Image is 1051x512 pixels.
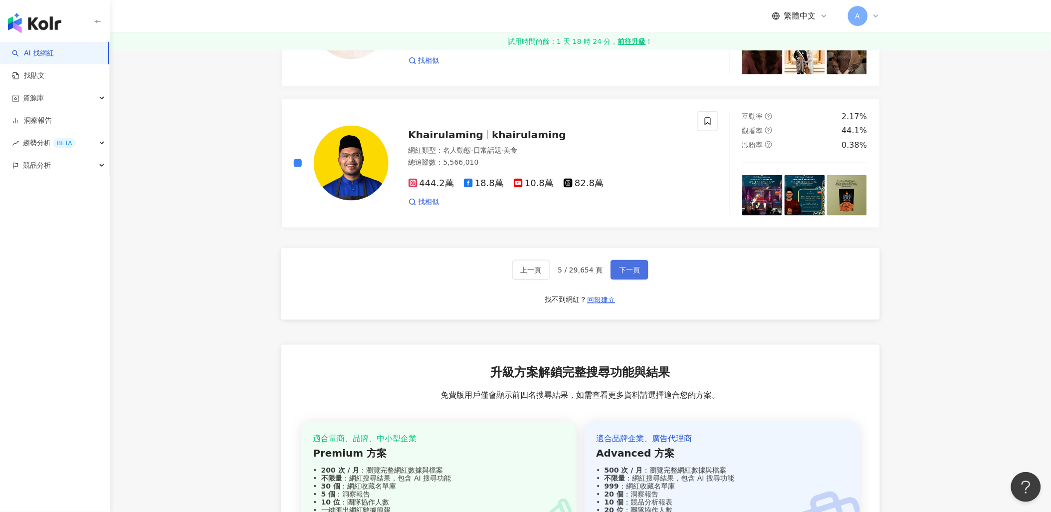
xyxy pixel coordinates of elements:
[313,447,565,461] div: Premium 方案
[492,129,566,141] span: khairulaming
[597,467,848,475] div: ：瀏覽完整網紅數據與檔案
[558,266,603,274] span: 5 / 29,654 頁
[587,292,616,308] button: 回報建立
[855,10,860,21] span: A
[12,140,19,147] span: rise
[765,113,772,120] span: question-circle
[23,132,76,154] span: 趨勢分析
[409,129,484,141] span: Khairulaming
[321,491,336,499] strong: 5 個
[605,483,619,491] strong: 999
[314,126,389,201] img: KOL Avatar
[23,87,44,109] span: 資源庫
[742,175,783,216] img: post-image
[742,127,763,135] span: 觀看率
[313,491,565,499] div: ：洞察報告
[765,141,772,148] span: question-circle
[842,125,867,136] div: 44.1%
[419,56,439,66] span: 找相似
[281,99,880,228] a: KOL AvatarKhairulamingkhairulaming網紅類型：名人動態·日常話題·美食總追蹤數：5,566,010444.2萬18.8萬10.8萬82.8萬找相似互動率quest...
[23,154,51,177] span: 競品分析
[605,491,624,499] strong: 20 個
[842,140,867,151] div: 0.38%
[597,491,848,499] div: ：洞察報告
[597,475,848,483] div: ：網紅搜尋結果，包含 AI 搜尋功能
[521,266,542,274] span: 上一頁
[12,48,54,58] a: searchAI 找網紅
[441,390,720,401] span: 免費版用戶僅會顯示前四名搜尋結果，如需查看更多資料請選擇適合您的方案。
[765,127,772,134] span: question-circle
[12,116,52,126] a: 洞察報告
[597,447,848,461] div: Advanced 方案
[611,260,648,280] button: 下一頁
[564,178,604,189] span: 82.8萬
[619,266,640,274] span: 下一頁
[473,146,501,154] span: 日常話題
[618,36,646,46] strong: 前往升級
[842,111,867,122] div: 2.17%
[12,71,45,81] a: 找貼文
[597,483,848,491] div: ：網紅收藏名單庫
[545,295,587,305] div: 找不到網紅？
[313,499,565,507] div: ：團隊協作人數
[321,475,342,483] strong: 不限量
[321,499,340,507] strong: 10 位
[321,483,340,491] strong: 30 個
[742,141,763,149] span: 漲粉率
[313,434,565,445] div: 適合電商、品牌、中小型企業
[785,175,825,216] img: post-image
[464,178,504,189] span: 18.8萬
[313,475,565,483] div: ：網紅搜尋結果，包含 AI 搜尋功能
[409,158,686,168] div: 總追蹤數 ： 5,566,010
[419,197,439,207] span: 找相似
[597,434,848,445] div: 適合品牌企業、廣告代理商
[827,34,867,74] img: post-image
[471,146,473,154] span: ·
[1011,472,1041,502] iframe: Help Scout Beacon - Open
[785,34,825,74] img: post-image
[784,10,816,21] span: 繁體中文
[313,483,565,491] div: ：網紅收藏名單庫
[503,146,517,154] span: 美食
[409,197,439,207] a: 找相似
[409,146,686,156] div: 網紅類型 ：
[605,499,624,507] strong: 10 個
[827,175,867,216] img: post-image
[742,34,783,74] img: post-image
[512,260,550,280] button: 上一頁
[409,56,439,66] a: 找相似
[605,475,626,483] strong: 不限量
[491,365,670,382] span: 升級方案解鎖完整搜尋功能與結果
[742,112,763,120] span: 互動率
[321,467,360,475] strong: 200 次 / 月
[605,467,643,475] strong: 500 次 / 月
[597,499,848,507] div: ：競品分析報表
[588,296,616,304] span: 回報建立
[409,178,454,189] span: 444.2萬
[313,467,565,475] div: ：瀏覽完整網紅數據與檔案
[8,13,61,33] img: logo
[501,146,503,154] span: ·
[514,178,554,189] span: 10.8萬
[53,138,76,148] div: BETA
[110,32,1051,50] a: 試用時間尚餘：1 天 18 時 24 分，前往升級！
[443,146,471,154] span: 名人動態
